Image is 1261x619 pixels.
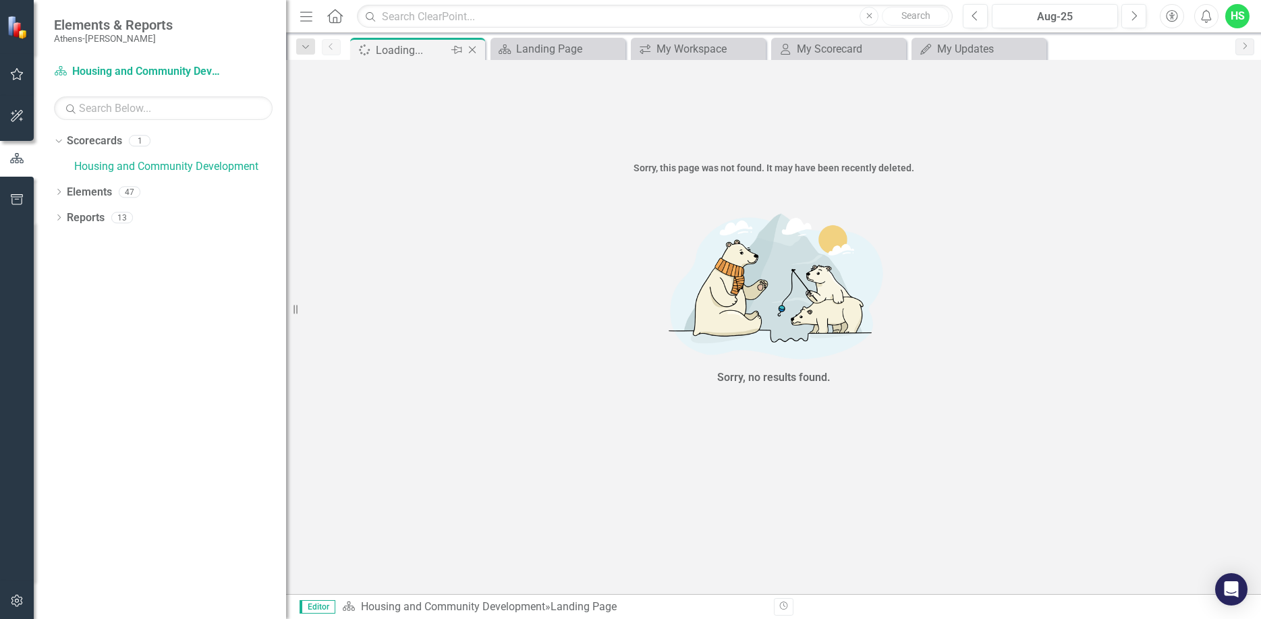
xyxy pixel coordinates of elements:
input: Search ClearPoint... [357,5,953,28]
div: Sorry, this page was not found. It may have been recently deleted. [286,161,1261,175]
a: Housing and Community Development [54,64,223,80]
div: » [342,599,764,615]
img: ClearPoint Strategy [7,16,30,39]
button: HS [1225,4,1250,28]
div: My Scorecard [797,40,903,57]
div: Loading... [376,42,448,59]
div: 1 [129,136,150,147]
a: Elements [67,185,112,200]
div: Landing Page [516,40,622,57]
a: My Workspace [634,40,762,57]
div: Landing Page [551,600,617,613]
button: Search [882,7,949,26]
div: My Updates [937,40,1043,57]
div: 47 [119,186,140,198]
a: My Updates [915,40,1043,57]
a: Housing and Community Development [361,600,545,613]
div: My Workspace [656,40,762,57]
a: Housing and Community Development [74,159,286,175]
div: Sorry, no results found. [717,370,831,386]
div: Aug-25 [997,9,1113,25]
a: My Scorecard [775,40,903,57]
a: Scorecards [67,134,122,149]
input: Search Below... [54,96,273,120]
span: Search [901,10,930,21]
div: 13 [111,212,133,223]
img: No results found [571,202,976,366]
a: Reports [67,210,105,226]
span: Editor [300,600,335,614]
small: Athens-[PERSON_NAME] [54,33,173,44]
div: Open Intercom Messenger [1215,573,1248,606]
a: Landing Page [494,40,622,57]
button: Aug-25 [992,4,1118,28]
span: Elements & Reports [54,17,173,33]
